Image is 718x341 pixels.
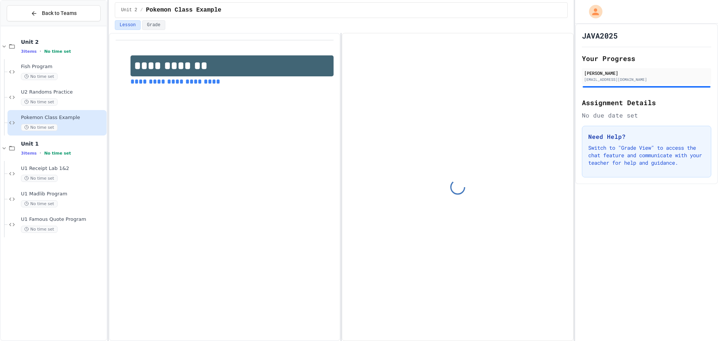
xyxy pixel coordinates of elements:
span: • [40,48,41,54]
span: No time set [21,73,58,80]
span: 3 items [21,49,37,54]
h2: Assignment Details [582,97,711,108]
button: Lesson [115,20,141,30]
span: 3 items [21,151,37,156]
div: No due date set [582,111,711,120]
span: No time set [44,151,71,156]
span: U1 Famous Quote Program [21,216,105,223]
span: Fish Program [21,64,105,70]
span: Unit 2 [121,7,137,13]
span: • [40,150,41,156]
span: U2 Randoms Practice [21,89,105,95]
h3: Need Help? [588,132,705,141]
span: Back to Teams [42,9,77,17]
span: Pokemon Class Example [146,6,221,15]
span: No time set [21,98,58,106]
div: [PERSON_NAME] [584,70,709,76]
span: No time set [21,124,58,131]
span: Unit 1 [21,140,105,147]
span: / [140,7,143,13]
div: [EMAIL_ADDRESS][DOMAIN_NAME] [584,77,709,82]
h1: JAVA2025 [582,30,618,41]
div: My Account [581,3,604,20]
span: No time set [21,200,58,207]
span: No time set [44,49,71,54]
span: No time set [21,226,58,233]
span: U1 Madlib Program [21,191,105,197]
button: Grade [142,20,165,30]
p: Switch to "Grade View" to access the chat feature and communicate with your teacher for help and ... [588,144,705,167]
h2: Your Progress [582,53,711,64]
span: No time set [21,175,58,182]
span: U1 Receipt Lab 1&2 [21,165,105,172]
span: Unit 2 [21,39,105,45]
button: Back to Teams [7,5,101,21]
span: Pokemon Class Example [21,115,105,121]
